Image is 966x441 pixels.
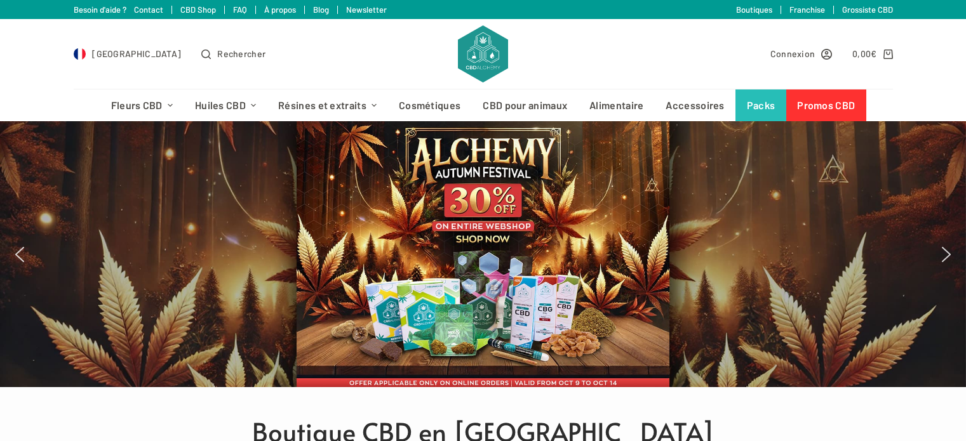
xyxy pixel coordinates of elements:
[388,89,472,121] a: Cosmétiques
[786,89,866,121] a: Promos CBD
[74,4,163,15] a: Besoin d'aide ? Contact
[852,46,892,61] a: Panier d’achat
[217,46,265,61] span: Rechercher
[267,89,388,121] a: Résines et extraits
[100,89,184,121] a: Fleurs CBD
[579,89,655,121] a: Alimentaire
[180,4,216,15] a: CBD Shop
[92,46,181,61] span: [GEOGRAPHIC_DATA]
[789,4,825,15] a: Franchise
[74,48,86,60] img: FR Flag
[736,4,772,15] a: Boutiques
[472,89,579,121] a: CBD pour animaux
[871,48,876,59] span: €
[184,89,267,121] a: Huiles CBD
[100,89,866,121] nav: Menu d’en-tête
[770,46,815,61] span: Connexion
[201,46,265,61] button: Ouvrir le formulaire de recherche
[842,4,893,15] a: Grossiste CBD
[936,244,956,265] img: next arrow
[10,244,30,265] img: previous arrow
[770,46,833,61] a: Connexion
[74,46,182,61] a: Select Country
[346,4,387,15] a: Newsletter
[655,89,735,121] a: Accessoires
[735,89,786,121] a: Packs
[264,4,296,15] a: À propos
[852,48,877,59] bdi: 0,00
[458,25,507,82] img: CBD Alchemy
[233,4,247,15] a: FAQ
[313,4,329,15] a: Blog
